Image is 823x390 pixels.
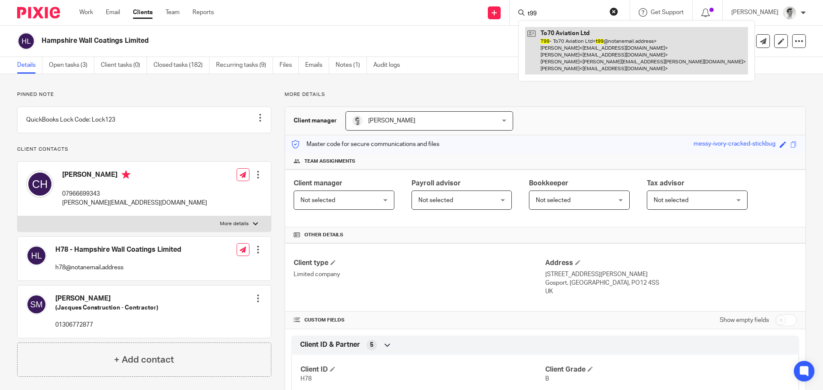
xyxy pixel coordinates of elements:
[55,304,158,312] h5: (Jacques Construction - Contractor)
[305,57,329,74] a: Emails
[55,263,181,272] p: h78@notanemail.address
[62,170,207,181] h4: [PERSON_NAME]
[418,197,453,203] span: Not selected
[49,57,94,74] a: Open tasks (3)
[300,365,545,374] h4: Client ID
[529,180,568,187] span: Bookkeeper
[545,287,797,296] p: UK
[545,376,549,382] span: B
[285,91,806,98] p: More details
[731,8,778,17] p: [PERSON_NAME]
[545,365,790,374] h4: Client Grade
[373,57,406,74] a: Audit logs
[291,140,439,149] p: Master code for secure communications and files
[545,270,797,279] p: [STREET_ADDRESS][PERSON_NAME]
[17,32,35,50] img: svg%3E
[368,118,415,124] span: [PERSON_NAME]
[304,232,343,238] span: Other details
[55,294,158,303] h4: [PERSON_NAME]
[114,353,174,366] h4: + Add contact
[783,6,796,20] img: Adam_2025.jpg
[26,245,47,266] img: svg%3E
[192,8,214,17] a: Reports
[165,8,180,17] a: Team
[17,91,271,98] p: Pinned note
[101,57,147,74] a: Client tasks (0)
[17,146,271,153] p: Client contacts
[545,279,797,287] p: Gosport, [GEOGRAPHIC_DATA], PO12 4SS
[352,116,363,126] img: Andy_2025.jpg
[153,57,210,74] a: Closed tasks (182)
[133,8,153,17] a: Clients
[336,57,367,74] a: Notes (1)
[17,57,42,74] a: Details
[411,180,461,187] span: Payroll advisor
[536,197,571,203] span: Not selected
[304,158,355,165] span: Team assignments
[42,36,560,45] h2: Hampshire Wall Coatings Limited
[294,259,545,268] h4: Client type
[300,340,360,349] span: Client ID & Partner
[610,7,618,16] button: Clear
[17,7,60,18] img: Pixie
[122,170,130,179] i: Primary
[26,294,47,315] img: svg%3E
[62,199,207,207] p: [PERSON_NAME][EMAIL_ADDRESS][DOMAIN_NAME]
[294,270,545,279] p: Limited company
[220,220,249,227] p: More details
[545,259,797,268] h4: Address
[654,197,688,203] span: Not selected
[300,376,312,382] span: H78
[720,316,769,325] label: Show empty fields
[294,116,337,125] h3: Client manager
[216,57,273,74] a: Recurring tasks (9)
[527,10,604,18] input: Search
[55,245,181,254] h4: H78 - Hampshire Wall Coatings Limited
[79,8,93,17] a: Work
[294,180,342,187] span: Client manager
[294,317,545,324] h4: CUSTOM FIELDS
[370,341,373,349] span: 5
[651,9,684,15] span: Get Support
[62,190,207,198] p: 07966699343
[279,57,299,74] a: Files
[106,8,120,17] a: Email
[26,170,54,198] img: svg%3E
[55,321,158,329] p: 01306772877
[694,140,775,149] div: messy-ivory-cracked-stickbug
[300,197,335,203] span: Not selected
[647,180,685,187] span: Tax advisor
